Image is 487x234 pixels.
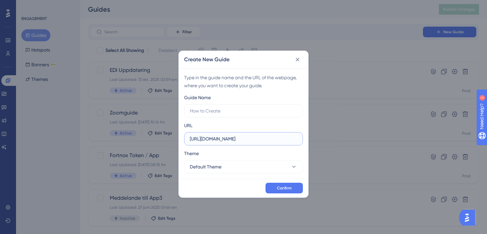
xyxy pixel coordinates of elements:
[184,56,229,64] h2: Create New Guide
[190,135,297,142] input: https://www.example.com
[16,2,42,10] span: Need Help?
[184,94,211,102] div: Guide Name
[190,163,221,171] span: Default Theme
[184,149,199,157] span: Theme
[184,74,303,90] div: Type in the guide name and the URL of the webpage, where you want to create your guide.
[277,185,292,191] span: Confirm
[459,208,479,228] iframe: UserGuiding AI Assistant Launcher
[46,3,48,9] div: 5
[184,121,192,129] div: URL
[190,107,297,115] input: How to Create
